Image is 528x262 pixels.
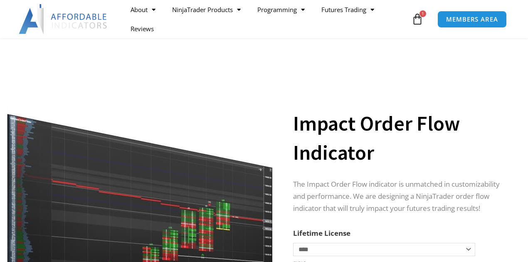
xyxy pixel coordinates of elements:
[122,19,162,38] a: Reviews
[446,16,498,22] span: MEMBERS AREA
[419,10,426,17] span: 1
[293,109,507,167] h1: Impact Order Flow Indicator
[293,178,507,215] p: The Impact Order Flow indicator is unmatched in customizability and performance. We are designing...
[437,11,507,28] a: MEMBERS AREA
[399,7,436,31] a: 1
[19,4,108,34] img: LogoAI | Affordable Indicators – NinjaTrader
[293,228,350,238] label: Lifetime License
